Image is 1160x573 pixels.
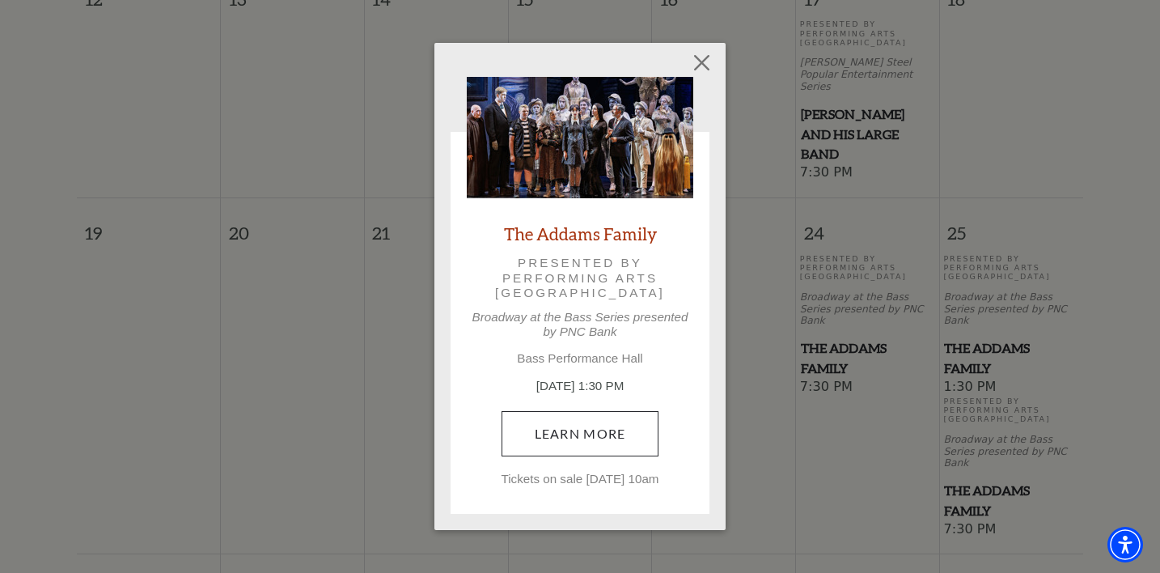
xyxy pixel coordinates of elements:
p: Tickets on sale [DATE] 10am [467,472,693,486]
a: The Addams Family [504,223,657,244]
div: Accessibility Menu [1107,527,1143,562]
button: Close [687,47,718,78]
p: Bass Performance Hall [467,351,693,366]
p: [DATE] 1:30 PM [467,377,693,396]
p: Broadway at the Bass Series presented by PNC Bank [467,310,693,339]
p: Presented by Performing Arts [GEOGRAPHIC_DATA] [489,256,671,300]
img: The Addams Family [467,77,693,198]
a: October 25, 1:30 PM Learn More Tickets on sale Friday, June 27th at 10am [502,411,659,456]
